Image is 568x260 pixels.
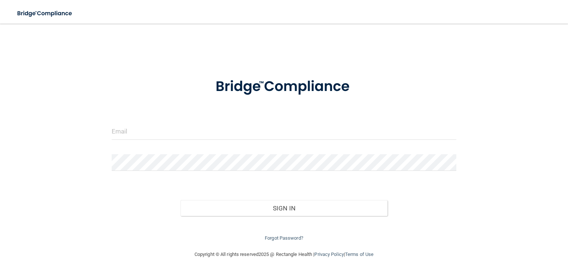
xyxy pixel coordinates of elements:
[345,251,373,257] a: Terms of Use
[11,6,79,21] img: bridge_compliance_login_screen.278c3ca4.svg
[112,123,456,140] input: Email
[440,222,559,251] iframe: Drift Widget Chat Controller
[314,251,344,257] a: Privacy Policy
[265,235,303,241] a: Forgot Password?
[180,200,387,216] button: Sign In
[201,68,368,105] img: bridge_compliance_login_screen.278c3ca4.svg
